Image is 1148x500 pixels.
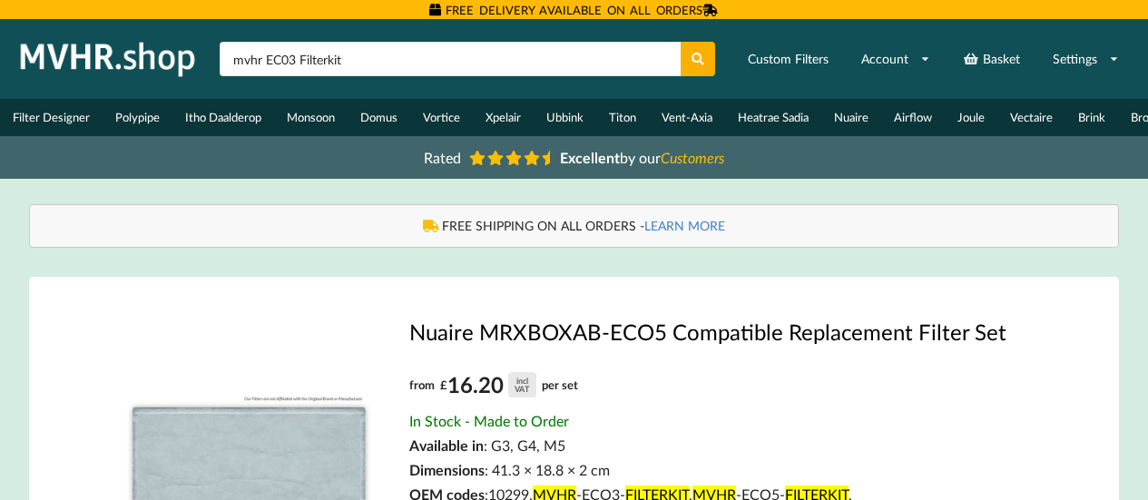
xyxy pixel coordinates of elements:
[1065,99,1118,136] a: Brink
[881,99,945,136] a: Airflow
[13,36,203,82] img: mvhr.shop.png
[945,99,997,136] a: Joule
[951,43,1032,75] a: Basket
[411,142,738,172] a: Rated Excellentby ourCustomers
[849,43,942,75] a: Account
[725,99,821,136] a: Heatrae Sadia
[48,217,1101,235] div: FREE SHIPPING ON ALL ORDERS -
[409,377,435,392] span: from
[515,385,529,393] div: VAT
[821,99,881,136] a: Nuaire
[542,377,578,392] span: per set
[409,461,1034,478] div: : 41.3 × 18.8 × 2 cm
[409,436,1034,454] div: : G3, G4, M5
[410,99,473,136] a: Vortice
[997,99,1065,136] a: Vectaire
[1041,43,1131,75] a: Settings
[409,461,485,478] span: Dimensions
[440,371,535,399] div: 16.20
[649,99,725,136] a: Vent-Axia
[736,43,840,75] a: Custom Filters
[440,371,447,399] span: £
[516,377,528,385] div: incl
[220,42,681,76] input: Search product name or part number...
[274,99,348,136] a: Monsoon
[661,149,724,166] i: Customers
[644,218,725,233] a: LEARN MORE
[409,436,484,454] span: Available in
[596,99,649,136] a: Titon
[409,412,1034,429] div: In Stock - Made to Order
[172,99,274,136] a: Itho Daalderop
[348,99,410,136] a: Domus
[534,99,596,136] a: Ubbink
[560,149,724,166] span: by our
[103,99,172,136] a: Polypipe
[473,99,534,136] a: Xpelair
[560,149,620,166] b: Excellent
[424,149,461,166] span: Rated
[409,319,1034,345] a: Nuaire MRXBOXAB-ECO5 Compatible Replacement Filter Set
